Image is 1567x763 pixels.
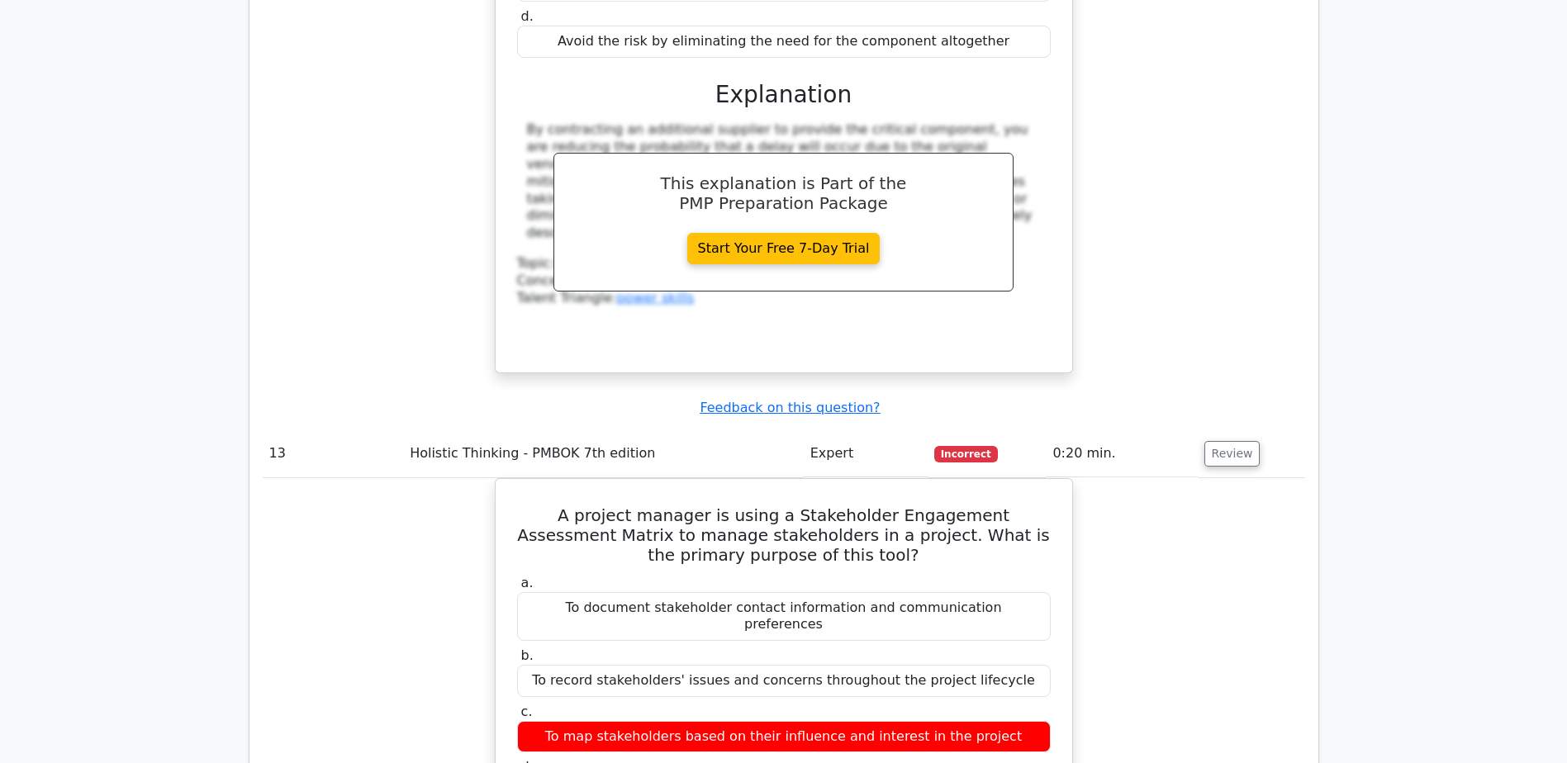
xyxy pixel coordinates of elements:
[517,592,1051,642] div: To document stakeholder contact information and communication preferences
[517,665,1051,697] div: To record stakeholders' issues and concerns throughout the project lifecycle
[521,704,533,719] span: c.
[1046,430,1197,477] td: 0:20 min.
[521,8,534,24] span: d.
[517,255,1051,306] div: Talent Triangle:
[517,26,1051,58] div: Avoid the risk by eliminating the need for the component altogether
[527,121,1041,242] div: By contracting an additional supplier to provide the critical component, you are reducing the pro...
[263,430,404,477] td: 13
[934,446,998,462] span: Incorrect
[517,272,1051,290] div: Concept:
[517,255,1051,272] div: Topic:
[521,647,534,663] span: b.
[804,430,928,477] td: Expert
[527,81,1041,109] h3: Explanation
[616,290,694,306] a: power skills
[403,430,804,477] td: Holistic Thinking - PMBOK 7th edition
[515,505,1052,565] h5: A project manager is using a Stakeholder Engagement Assessment Matrix to manage stakeholders in a...
[687,233,881,264] a: Start Your Free 7-Day Trial
[521,575,534,590] span: a.
[700,400,880,415] a: Feedback on this question?
[517,721,1051,753] div: To map stakeholders based on their influence and interest in the project
[1204,441,1261,467] button: Review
